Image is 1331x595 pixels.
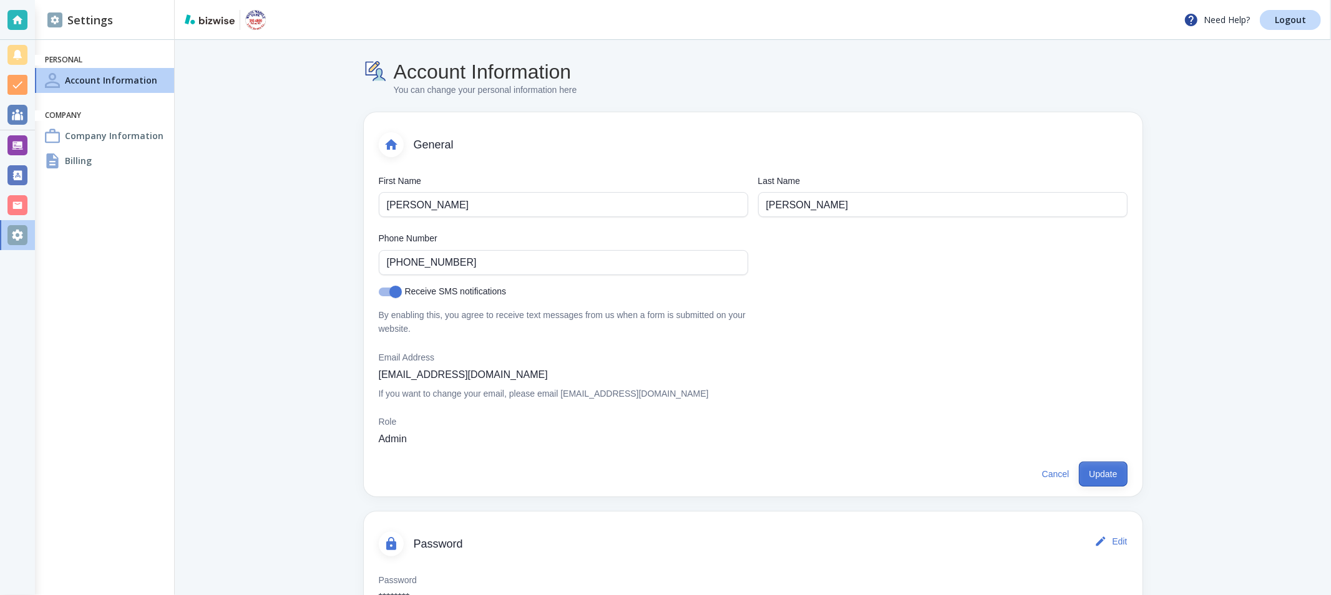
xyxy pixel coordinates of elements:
[379,232,748,244] label: Phone Number
[394,60,577,84] h4: Account Information
[35,68,174,93] a: Account InformationAccount Information
[379,309,748,336] p: By enabling this, you agree to receive text messages from us when a form is submitted on your web...
[1260,10,1321,30] a: Logout
[758,175,1128,187] label: Last Name
[379,387,709,401] p: If you want to change your email, please email [EMAIL_ADDRESS][DOMAIN_NAME]
[379,175,748,187] label: First Name
[35,123,174,148] a: Company InformationCompany Information
[185,14,235,24] img: bizwise
[65,154,92,167] h4: Billing
[414,538,1093,551] span: Password
[45,55,164,65] h6: Personal
[394,84,577,97] p: You can change your personal information here
[379,432,407,447] p: Admin
[379,351,434,365] p: Email Address
[405,285,507,299] span: Receive SMS notifications
[47,12,62,27] img: DashboardSidebarSettings.svg
[245,10,266,30] img: White Marble Park
[45,110,164,121] h6: Company
[47,12,113,29] h2: Settings
[379,574,417,588] p: Password
[414,138,1128,152] span: General
[379,415,397,429] p: Role
[1184,12,1250,27] p: Need Help?
[1092,529,1132,554] button: Edit
[1275,16,1306,24] p: Logout
[364,60,389,84] img: Account Information
[379,367,548,382] p: [EMAIL_ADDRESS][DOMAIN_NAME]
[35,148,174,173] a: BillingBilling
[1037,462,1075,486] button: Cancel
[65,129,163,142] h4: Company Information
[65,74,157,87] h4: Account Information
[1079,462,1127,486] button: Update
